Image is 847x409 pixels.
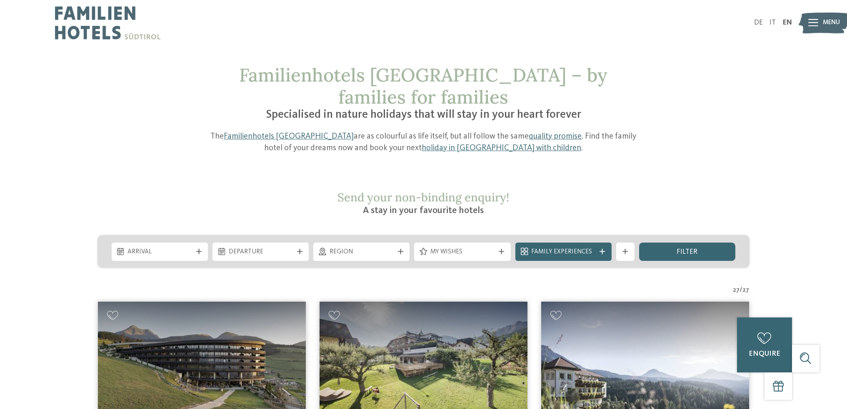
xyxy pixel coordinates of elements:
span: 27 [733,286,740,295]
span: Familienhotels [GEOGRAPHIC_DATA] – by families for families [239,63,607,109]
a: holiday in [GEOGRAPHIC_DATA] with children [422,144,581,152]
span: A stay in your favourite hotels [363,206,484,215]
span: filter [677,248,697,256]
a: Familienhotels [GEOGRAPHIC_DATA] [224,132,354,141]
span: Family Experiences [531,248,595,257]
span: Specialised in nature holidays that will stay in your heart forever [266,109,581,121]
a: EN [783,19,792,26]
a: enquire [737,317,792,372]
span: My wishes [430,248,495,257]
span: Departure [229,248,293,257]
span: Region [330,248,394,257]
span: / [740,286,742,295]
span: Arrival [127,248,192,257]
a: DE [754,19,763,26]
span: Menu [823,18,840,27]
p: The are as colourful as life itself, but all follow the same . Find the family hotel of your drea... [206,131,642,154]
span: enquire [749,350,780,357]
span: 27 [742,286,749,295]
a: quality promise [529,132,582,141]
span: Send your non-binding enquiry! [337,190,509,205]
a: IT [770,19,776,26]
